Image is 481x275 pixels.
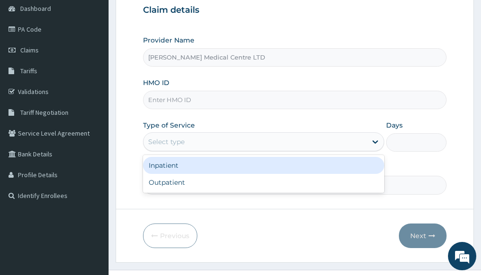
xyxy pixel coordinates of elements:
[20,4,51,13] span: Dashboard
[20,108,68,117] span: Tariff Negotiation
[143,174,385,191] div: Outpatient
[20,46,39,54] span: Claims
[148,137,185,146] div: Select type
[20,67,37,75] span: Tariffs
[143,91,447,109] input: Enter HMO ID
[143,157,385,174] div: Inpatient
[143,5,447,16] h3: Claim details
[143,120,195,130] label: Type of Service
[386,120,403,130] label: Days
[399,223,447,248] button: Next
[143,78,169,87] label: HMO ID
[143,35,194,45] label: Provider Name
[143,223,197,248] button: Previous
